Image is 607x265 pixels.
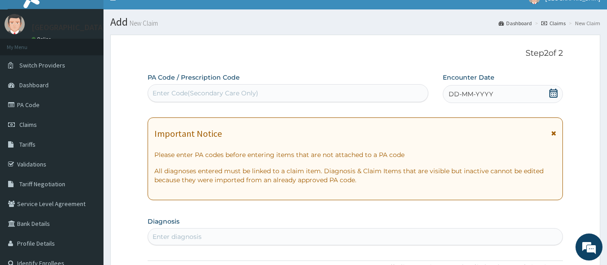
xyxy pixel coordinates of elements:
span: Switch Providers [19,61,65,69]
span: Dashboard [19,81,49,89]
span: We're online! [52,77,124,168]
h1: Add [110,16,600,28]
h1: Important Notice [154,129,222,139]
textarea: Type your message and hit 'Enter' [4,173,171,204]
p: Please enter PA codes before entering items that are not attached to a PA code [154,150,557,159]
div: Minimize live chat window [148,4,169,26]
span: Tariffs [19,140,36,148]
span: Claims [19,121,37,129]
small: New Claim [128,20,158,27]
p: Step 2 of 2 [148,49,563,58]
p: All diagnoses entered must be linked to a claim item. Diagnosis & Claim Items that are visible bu... [154,166,557,184]
a: Online [31,36,53,42]
div: Enter Code(Secondary Care Only) [153,89,258,98]
a: Dashboard [499,19,532,27]
a: Claims [541,19,566,27]
span: DD-MM-YYYY [449,90,493,99]
li: New Claim [567,19,600,27]
span: Tariff Negotiation [19,180,65,188]
label: Diagnosis [148,217,180,226]
div: Chat with us now [47,50,151,62]
img: User Image [4,14,25,34]
p: [GEOGRAPHIC_DATA] [31,23,106,31]
div: Enter diagnosis [153,232,202,241]
label: PA Code / Prescription Code [148,73,240,82]
label: Encounter Date [443,73,495,82]
img: d_794563401_company_1708531726252_794563401 [17,45,36,67]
